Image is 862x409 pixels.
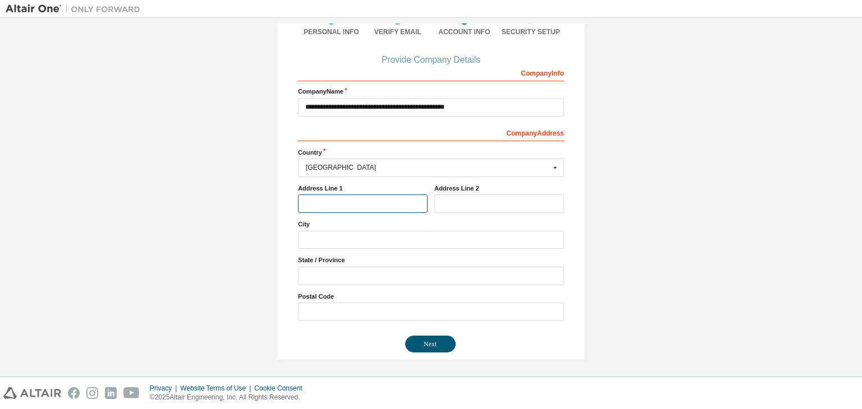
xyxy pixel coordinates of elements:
[150,393,309,402] p: © 2025 Altair Engineering, Inc. All Rights Reserved.
[180,384,254,393] div: Website Terms of Use
[105,387,117,399] img: linkedin.svg
[123,387,140,399] img: youtube.svg
[298,184,428,193] label: Address Line 1
[298,123,564,141] div: Company Address
[498,27,565,36] div: Security Setup
[6,3,146,15] img: Altair One
[365,27,432,36] div: Verify Email
[86,387,98,399] img: instagram.svg
[434,184,564,193] label: Address Line 2
[306,164,550,171] div: [GEOGRAPHIC_DATA]
[68,387,80,399] img: facebook.svg
[298,87,564,96] label: Company Name
[298,255,564,264] label: State / Province
[405,336,456,352] button: Next
[298,148,564,157] label: Country
[298,63,564,81] div: Company Info
[298,57,564,63] div: Provide Company Details
[298,27,365,36] div: Personal Info
[298,292,564,301] label: Postal Code
[3,387,61,399] img: altair_logo.svg
[298,220,564,229] label: City
[431,27,498,36] div: Account Info
[254,384,309,393] div: Cookie Consent
[150,384,180,393] div: Privacy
